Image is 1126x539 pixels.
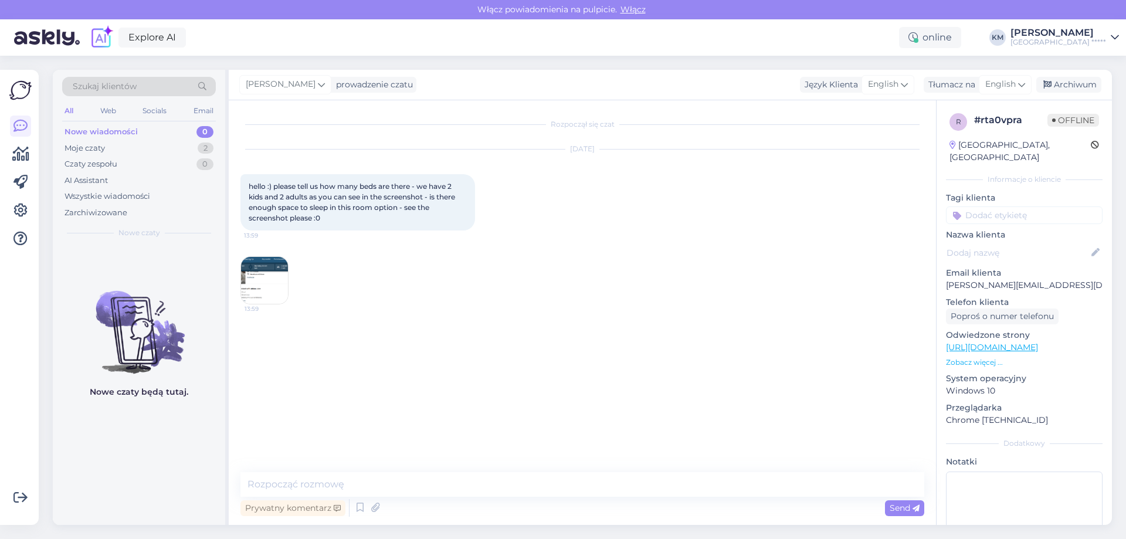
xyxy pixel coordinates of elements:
div: Socials [140,103,169,118]
div: Archiwum [1036,77,1101,93]
span: Szukaj klientów [73,80,137,93]
img: Attachment [241,257,288,304]
div: [GEOGRAPHIC_DATA], [GEOGRAPHIC_DATA] [949,139,1091,164]
p: Nowe czaty będą tutaj. [90,386,188,398]
span: Send [890,503,920,513]
div: online [899,27,961,48]
p: Przeglądarka [946,402,1103,414]
div: 2 [198,143,213,154]
a: Explore AI [118,28,186,48]
span: Nowe czaty [118,228,160,238]
div: Wszystkie wiadomości [65,191,150,202]
span: 13:59 [244,231,288,240]
img: Askly Logo [9,79,32,101]
div: Rozpoczął się czat [240,119,924,130]
img: explore-ai [89,25,114,50]
span: 13:59 [245,304,289,313]
input: Dodaj nazwę [947,246,1089,259]
div: Prywatny komentarz [240,500,345,516]
span: r [956,117,961,126]
p: Telefon klienta [946,296,1103,309]
div: Dodatkowy [946,438,1103,449]
div: prowadzenie czatu [331,79,413,91]
div: All [62,103,76,118]
div: Czaty zespołu [65,158,117,170]
p: Zobacz więcej ... [946,357,1103,368]
div: [PERSON_NAME] [1010,28,1106,38]
span: Włącz [617,4,649,15]
p: Notatki [946,456,1103,468]
span: Offline [1047,114,1099,127]
p: [PERSON_NAME][EMAIL_ADDRESS][DOMAIN_NAME] [946,279,1103,291]
div: 0 [196,158,213,170]
img: No chats [53,270,225,375]
input: Dodać etykietę [946,206,1103,224]
div: Moje czaty [65,143,105,154]
div: KM [989,29,1006,46]
p: Windows 10 [946,385,1103,397]
p: Tagi klienta [946,192,1103,204]
div: Nowe wiadomości [65,126,138,138]
div: AI Assistant [65,175,108,187]
div: 0 [196,126,213,138]
div: Informacje o kliencie [946,174,1103,185]
div: Email [191,103,216,118]
span: English [868,78,898,91]
span: [PERSON_NAME] [246,78,316,91]
div: # rta0vpra [974,113,1047,127]
div: Tłumacz na [924,79,975,91]
p: Odwiedzone strony [946,329,1103,341]
a: [PERSON_NAME][GEOGRAPHIC_DATA] ***** [1010,28,1119,47]
a: [URL][DOMAIN_NAME] [946,342,1038,352]
div: Poproś o numer telefonu [946,309,1059,324]
p: Nazwa klienta [946,229,1103,241]
p: Email klienta [946,267,1103,279]
div: Zarchiwizowane [65,207,127,219]
span: hello :) please tell us how many beds are there - we have 2 kids and 2 adults as you can see in t... [249,182,457,222]
p: System operacyjny [946,372,1103,385]
div: Web [98,103,118,118]
span: English [985,78,1016,91]
div: [DATE] [240,144,924,154]
p: Chrome [TECHNICAL_ID] [946,414,1103,426]
div: Język Klienta [800,79,858,91]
